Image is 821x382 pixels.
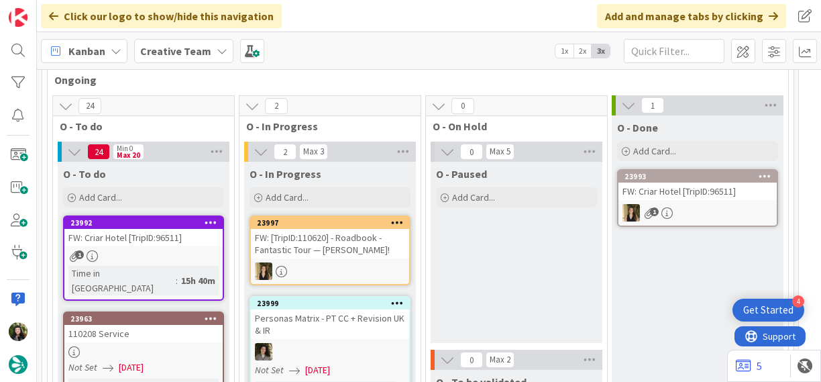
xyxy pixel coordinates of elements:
div: 23992 [64,217,223,229]
div: 23993 [618,171,777,183]
div: Time in [GEOGRAPHIC_DATA] [68,266,176,295]
a: 5 [736,358,762,374]
span: O - Paused [436,167,487,181]
div: Personas Matrix - PT CC + Revision UK & IR [251,309,409,339]
img: MS [255,343,272,361]
span: 2 [274,144,296,160]
span: 1x [555,44,573,58]
div: Max 2 [490,356,510,363]
span: O - Done [617,121,658,134]
span: O - On Hold [433,120,590,133]
span: [DATE] [119,361,144,375]
span: 1 [75,250,84,259]
span: O - In Progress [246,120,404,133]
span: Add Card... [633,145,676,157]
span: 0 [451,98,474,114]
div: 110208 Service [64,325,223,342]
div: 23963 [64,313,223,325]
div: SP [251,262,409,280]
div: SP [618,204,777,222]
span: Kanban [68,43,105,59]
div: 15h 40m [178,273,219,288]
span: 1 [650,207,659,216]
div: 23999 [257,299,409,308]
span: O - In Progress [250,167,321,181]
div: 23992FW: Criar Hotel [TripID:96511] [64,217,223,246]
span: Add Card... [452,191,495,203]
div: 23992 [70,218,223,228]
div: Max 20 [117,152,140,158]
div: 23993FW: Criar Hotel [TripID:96511] [618,171,777,200]
span: 24 [78,98,101,114]
b: Creative Team [140,44,211,58]
div: Max 3 [303,148,324,155]
span: Support [28,2,61,18]
div: Get Started [743,303,793,317]
img: avatar [9,355,28,374]
div: 23999Personas Matrix - PT CC + Revision UK & IR [251,297,409,339]
i: Not Set [255,364,284,376]
div: 23997FW: [TripID:110620] - Roadbook - Fantastic Tour — [PERSON_NAME]! [251,217,409,258]
span: [DATE] [305,363,330,377]
span: 3x [592,44,610,58]
div: Click our logo to show/hide this navigation [41,4,282,28]
div: MS [251,343,409,361]
div: Open Get Started checklist, remaining modules: 4 [732,299,804,322]
span: O - To do [60,120,217,133]
div: Min 0 [117,145,133,152]
span: 1 [641,97,664,113]
img: SP [622,204,640,222]
i: Not Set [68,361,97,373]
div: 23963110208 Service [64,313,223,342]
span: O - To do [63,167,106,181]
div: 23963 [70,314,223,324]
div: 23999 [251,297,409,309]
span: 2x [573,44,592,58]
span: Add Card... [79,191,122,203]
div: FW: Criar Hotel [TripID:96511] [64,229,223,246]
span: Ongoing [54,73,771,87]
div: Add and manage tabs by clicking [597,4,786,28]
span: 0 [460,352,483,368]
div: FW: Criar Hotel [TripID:96511] [618,183,777,200]
span: : [176,273,178,288]
img: BC [9,322,28,341]
img: SP [255,262,272,280]
div: 23997 [251,217,409,229]
img: Visit kanbanzone.com [9,8,28,27]
span: 2 [265,98,288,114]
div: 23993 [624,172,777,181]
span: 24 [87,144,110,160]
div: FW: [TripID:110620] - Roadbook - Fantastic Tour — [PERSON_NAME]! [251,229,409,258]
div: 23997 [257,218,409,228]
span: Add Card... [266,191,309,203]
span: 0 [460,144,483,160]
div: Max 5 [490,148,510,155]
div: 4 [792,295,804,307]
input: Quick Filter... [624,39,724,63]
